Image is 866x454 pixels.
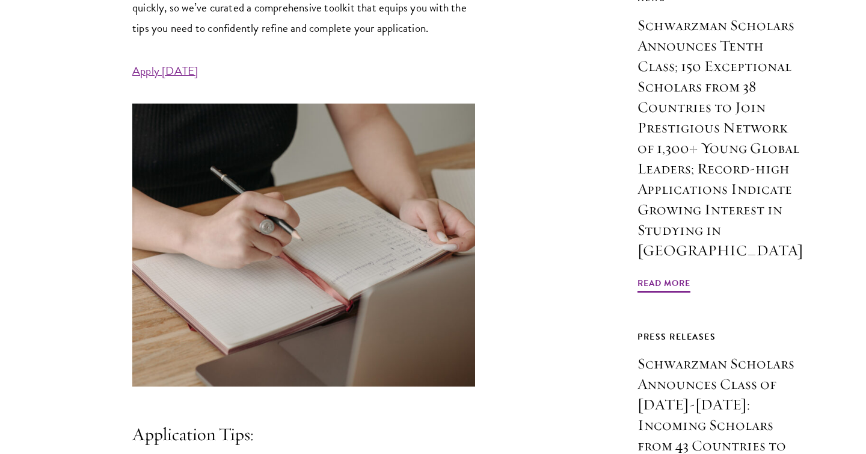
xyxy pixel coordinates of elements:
[637,276,690,294] span: Read More
[132,423,475,447] h4: Application Tips:
[637,329,806,344] div: Press Releases
[637,15,806,261] h3: Schwarzman Scholars Announces Tenth Class; 150 Exceptional Scholars from 38 Countries to Join Pre...
[132,62,198,79] a: Apply [DATE]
